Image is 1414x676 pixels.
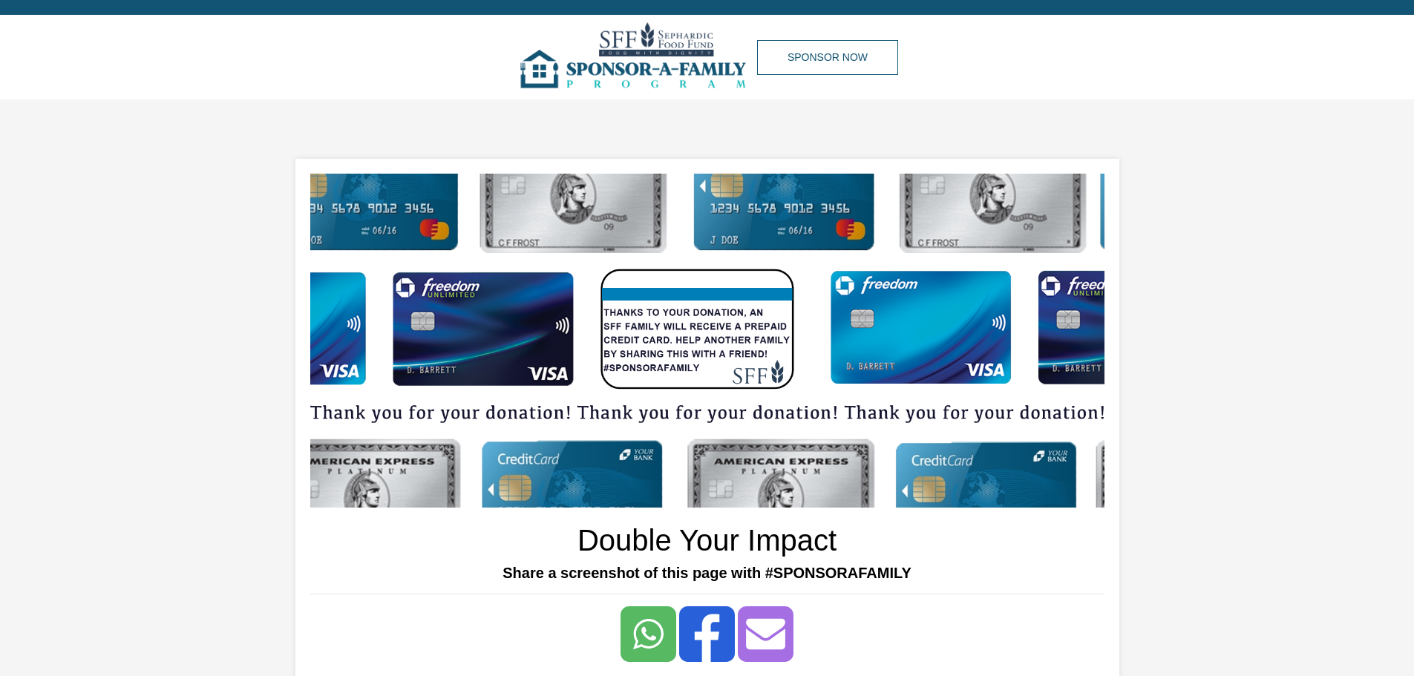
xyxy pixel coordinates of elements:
img: img [516,15,757,99]
a: Share to <span class="translation_missing" title="translation missing: en.social_share_button.wha... [621,606,676,662]
img: img [310,174,1104,508]
a: Share to Facebook [679,606,735,662]
h5: Share a screenshot of this page with #SPONSORAFAMILY [310,564,1104,582]
h1: Double Your Impact [577,522,837,558]
a: Sponsor Now [757,40,898,75]
a: Share to Email [738,606,793,662]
